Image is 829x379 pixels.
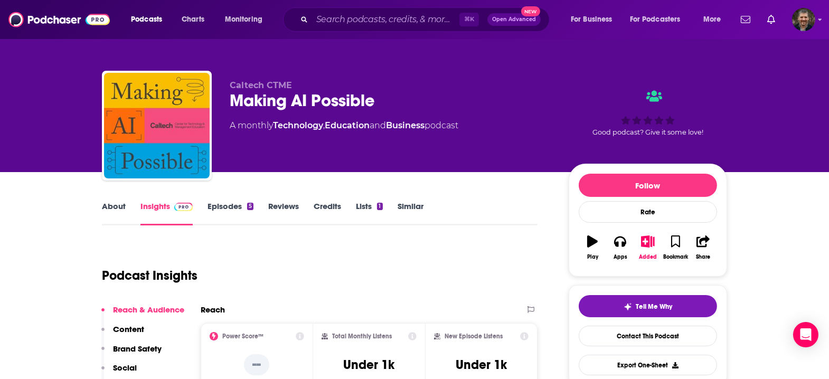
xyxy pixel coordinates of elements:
a: Charts [175,11,211,28]
a: Business [386,120,425,130]
p: Reach & Audience [113,305,184,315]
p: Content [113,324,144,334]
button: Play [579,229,606,267]
a: Episodes5 [208,201,253,225]
span: New [521,6,540,16]
button: open menu [218,11,276,28]
span: More [703,12,721,27]
span: Good podcast? Give it some love! [592,128,703,136]
span: Podcasts [131,12,162,27]
div: A monthly podcast [230,119,458,132]
div: Share [696,254,710,260]
span: For Podcasters [630,12,681,27]
a: Credits [314,201,341,225]
span: , [323,120,325,130]
img: Making AI Possible [104,73,210,178]
div: Good podcast? Give it some love! [569,80,727,146]
h2: Total Monthly Listens [332,333,392,340]
a: Show notifications dropdown [737,11,755,29]
img: tell me why sparkle [624,302,632,311]
button: Share [690,229,717,267]
a: Technology [273,120,323,130]
span: and [370,120,386,130]
h3: Under 1k [343,357,394,373]
a: InsightsPodchaser Pro [140,201,193,225]
a: Show notifications dropdown [763,11,779,29]
span: Monitoring [225,12,262,27]
span: Open Advanced [492,17,536,22]
button: open menu [563,11,626,28]
h1: Podcast Insights [102,268,197,283]
span: ⌘ K [459,13,479,26]
button: Apps [606,229,634,267]
h2: Reach [201,305,225,315]
span: Tell Me Why [636,302,673,311]
span: Charts [182,12,204,27]
h2: New Episode Listens [445,333,503,340]
img: Podchaser - Follow, Share and Rate Podcasts [8,10,110,30]
a: About [102,201,126,225]
div: Search podcasts, credits, & more... [293,7,560,32]
h3: Under 1k [456,357,507,373]
p: -- [244,354,269,375]
div: Added [639,254,657,260]
button: open menu [124,11,176,28]
a: Education [325,120,370,130]
p: Social [113,363,137,373]
button: tell me why sparkleTell Me Why [579,295,717,317]
button: Open AdvancedNew [487,13,541,26]
button: Reach & Audience [101,305,184,324]
button: Export One-Sheet [579,355,717,375]
div: Rate [579,201,717,223]
button: Content [101,324,144,344]
span: For Business [571,12,613,27]
a: Similar [398,201,423,225]
div: Apps [614,254,627,260]
div: Play [587,254,598,260]
div: 5 [247,203,253,210]
div: Open Intercom Messenger [793,322,818,347]
button: Follow [579,174,717,197]
input: Search podcasts, credits, & more... [312,11,459,28]
h2: Power Score™ [222,333,263,340]
div: 1 [377,203,382,210]
a: Lists1 [356,201,382,225]
p: Brand Safety [113,344,162,354]
img: User Profile [792,8,815,31]
button: open menu [623,11,696,28]
button: Show profile menu [792,8,815,31]
img: Podchaser Pro [174,203,193,211]
a: Reviews [268,201,299,225]
div: Bookmark [663,254,688,260]
span: Caltech CTME [230,80,292,90]
button: open menu [696,11,734,28]
button: Bookmark [662,229,689,267]
a: Contact This Podcast [579,326,717,346]
button: Brand Safety [101,344,162,363]
span: Logged in as vincegalloro [792,8,815,31]
button: Added [634,229,662,267]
